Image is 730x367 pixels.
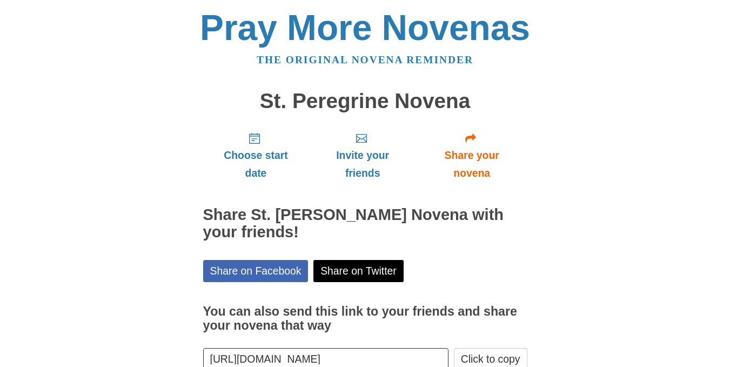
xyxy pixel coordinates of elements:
[203,90,527,113] h1: St. Peregrine Novena
[313,260,404,282] a: Share on Twitter
[309,123,416,188] a: Invite your friends
[203,206,527,241] h2: Share St. [PERSON_NAME] Novena with your friends!
[214,146,298,182] span: Choose start date
[200,8,530,48] a: Pray More Novenas
[417,123,527,188] a: Share your novena
[257,54,473,65] a: The original novena reminder
[427,146,517,182] span: Share your novena
[203,260,309,282] a: Share on Facebook
[203,123,309,188] a: Choose start date
[203,305,527,332] h3: You can also send this link to your friends and share your novena that way
[319,146,405,182] span: Invite your friends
